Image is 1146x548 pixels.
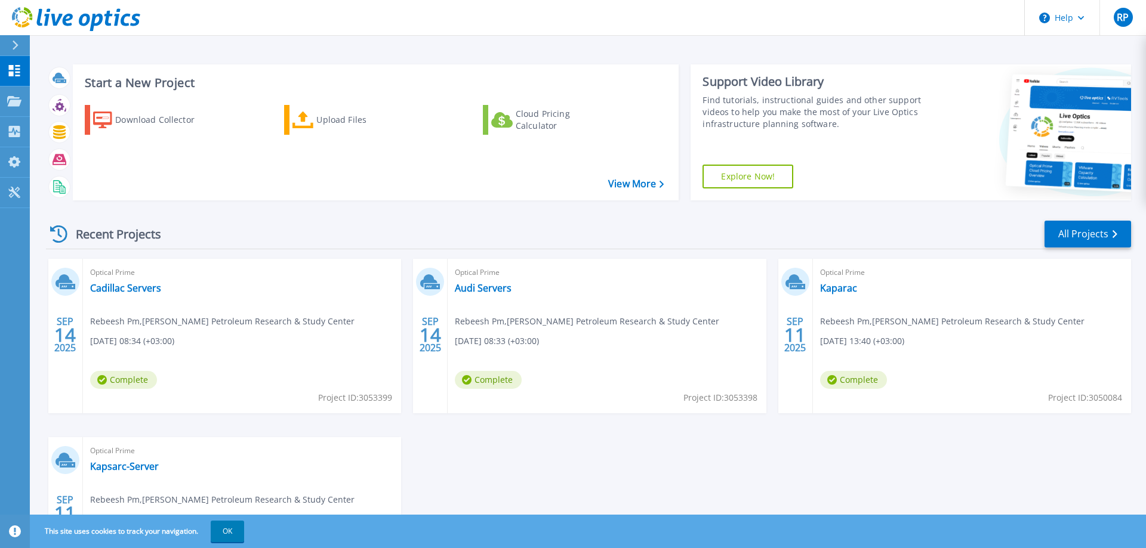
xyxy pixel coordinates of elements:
span: Rebeesh Pm , [PERSON_NAME] Petroleum Research & Study Center [90,493,355,506]
span: Optical Prime [90,444,394,457]
div: Cloud Pricing Calculator [516,108,611,132]
span: Optical Prime [455,266,759,279]
span: Rebeesh Pm , [PERSON_NAME] Petroleum Research & Study Center [455,315,719,328]
span: 14 [54,330,76,340]
span: Optical Prime [820,266,1124,279]
div: SEP 2025 [419,313,442,357]
div: SEP 2025 [54,491,76,535]
div: SEP 2025 [784,313,806,357]
span: Project ID: 3050084 [1048,391,1122,404]
span: 14 [420,330,441,340]
a: Audi Servers [455,282,512,294]
span: Complete [455,371,522,389]
a: Upload Files [284,105,417,135]
div: Download Collector [115,108,211,132]
div: Find tutorials, instructional guides and other support videos to help you make the most of your L... [703,94,927,130]
span: [DATE] 13:02 (+03:00) [90,513,174,526]
a: All Projects [1045,221,1131,247]
a: Cadillac Servers [90,282,161,294]
span: [DATE] 13:40 (+03:00) [820,335,904,348]
a: Kapsarc-Server [90,460,159,472]
span: Rebeesh Pm , [PERSON_NAME] Petroleum Research & Study Center [90,315,355,328]
span: 11 [54,508,76,518]
span: 11 [784,330,806,340]
span: Complete [820,371,887,389]
a: Cloud Pricing Calculator [483,105,616,135]
a: Kaparac [820,282,857,294]
button: OK [211,521,244,542]
span: [DATE] 08:34 (+03:00) [90,335,174,348]
span: Optical Prime [90,266,394,279]
span: Rebeesh Pm , [PERSON_NAME] Petroleum Research & Study Center [820,315,1085,328]
div: Upload Files [316,108,412,132]
span: Complete [90,371,157,389]
a: Explore Now! [703,165,793,188]
h3: Start a New Project [85,76,664,89]
a: View More [608,178,664,190]
span: Project ID: 3053398 [683,391,757,404]
a: Download Collector [85,105,218,135]
div: SEP 2025 [54,313,76,357]
span: [DATE] 08:33 (+03:00) [455,335,539,348]
span: RP [1117,13,1129,22]
div: Recent Projects [46,219,177,249]
span: This site uses cookies to track your navigation. [33,521,244,542]
div: Support Video Library [703,74,927,89]
span: Project ID: 3053399 [318,391,392,404]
